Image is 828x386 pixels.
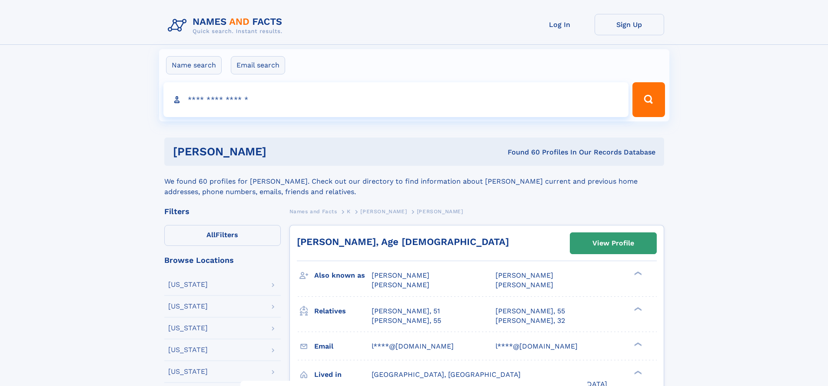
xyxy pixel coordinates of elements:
[570,233,656,254] a: View Profile
[632,271,642,276] div: ❯
[632,82,665,117] button: Search Button
[314,339,372,354] h3: Email
[495,316,565,326] a: [PERSON_NAME], 32
[231,56,285,74] label: Email search
[168,303,208,310] div: [US_STATE]
[387,148,655,157] div: Found 60 Profiles In Our Records Database
[164,256,281,264] div: Browse Locations
[289,206,337,217] a: Names and Facts
[417,208,463,215] span: [PERSON_NAME]
[360,208,407,215] span: [PERSON_NAME]
[164,225,281,246] label: Filters
[495,306,565,316] a: [PERSON_NAME], 55
[372,370,521,379] span: [GEOGRAPHIC_DATA], [GEOGRAPHIC_DATA]
[372,316,441,326] a: [PERSON_NAME], 55
[166,56,222,74] label: Name search
[495,271,553,279] span: [PERSON_NAME]
[168,346,208,353] div: [US_STATE]
[360,206,407,217] a: [PERSON_NAME]
[168,325,208,332] div: [US_STATE]
[525,14,595,35] a: Log In
[314,304,372,319] h3: Relatives
[372,281,429,289] span: [PERSON_NAME]
[495,281,553,289] span: [PERSON_NAME]
[632,369,642,375] div: ❯
[163,82,629,117] input: search input
[347,206,351,217] a: K
[632,341,642,347] div: ❯
[164,208,281,215] div: Filters
[173,146,387,157] h1: [PERSON_NAME]
[314,367,372,382] h3: Lived in
[372,306,440,316] a: [PERSON_NAME], 51
[168,281,208,288] div: [US_STATE]
[164,166,664,197] div: We found 60 profiles for [PERSON_NAME]. Check out our directory to find information about [PERSON...
[592,233,634,253] div: View Profile
[314,268,372,283] h3: Also known as
[632,306,642,312] div: ❯
[206,231,216,239] span: All
[595,14,664,35] a: Sign Up
[372,271,429,279] span: [PERSON_NAME]
[297,236,509,247] a: [PERSON_NAME], Age [DEMOGRAPHIC_DATA]
[347,208,351,215] span: K
[164,14,289,37] img: Logo Names and Facts
[168,368,208,375] div: [US_STATE]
